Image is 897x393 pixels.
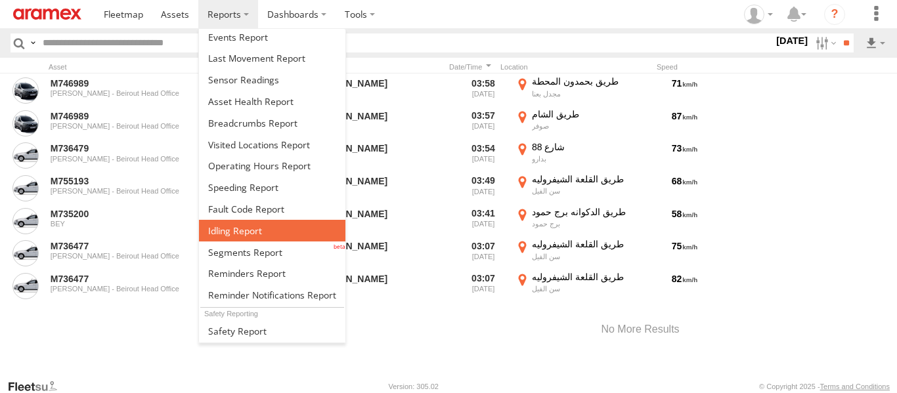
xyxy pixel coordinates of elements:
[532,186,663,196] div: سن الفيل
[199,26,345,48] a: Full Events Report
[514,238,665,268] label: Click to View Current Location
[309,141,453,171] div: Houssam Obeid
[51,252,211,260] div: [PERSON_NAME] - Beirout Head Office
[199,284,345,306] a: Service Reminder Notifications Report
[199,263,345,285] a: Reminders Report
[458,75,508,106] div: 03:58 [DATE]
[458,206,508,236] div: 03:41 [DATE]
[458,173,508,203] div: 03:49 [DATE]
[309,238,453,268] div: Houssam Seifeddine
[309,173,453,203] div: Ali Kaawar
[51,142,211,154] a: M736479
[51,240,211,252] a: M736477
[199,155,345,176] a: Asset Operating Hours Report
[51,285,211,293] div: [PERSON_NAME] - Beirout Head Office
[51,122,211,130] div: [PERSON_NAME] - Beirout Head Office
[199,134,345,155] a: Visited Locations Report
[51,89,211,97] div: [PERSON_NAME] - Beirout Head Office
[199,176,345,198] a: Fleet Speed Report
[309,108,453,138] div: Nader Shouman
[774,33,810,48] label: [DATE]
[739,5,777,24] div: Mazen Siblini
[514,206,665,236] label: Click to View Current Location
[532,154,663,163] div: بدارو
[458,271,508,301] div: 03:07 [DATE]
[49,62,213,72] div: Asset
[51,208,211,220] a: M735200
[532,271,663,283] div: طريق القلعة الشيفروليه
[514,141,665,171] label: Click to View Current Location
[51,175,211,187] a: M755193
[532,238,663,250] div: طريق القلعة الشيفروليه
[51,155,211,163] div: [PERSON_NAME] - Beirout Head Office
[309,206,453,236] div: Joseph AlHaddad
[500,62,651,72] div: Location
[532,284,663,293] div: سن الفيل
[532,89,663,98] div: مجدل بعنا
[532,75,663,87] div: طريق بحمدون المحطة
[199,198,345,220] a: Fault Code Report
[199,241,345,263] a: Segments Report
[759,383,890,390] div: © Copyright 2025 -
[199,220,345,241] a: Idling Report
[51,187,211,195] div: [PERSON_NAME] - Beirout Head Office
[532,219,663,228] div: برج حمود
[824,4,845,25] i: ?
[309,75,453,106] div: Nader Shouman
[13,9,81,20] img: aramex-logo.svg
[309,271,453,301] div: Houssam Seifeddine
[51,220,211,228] div: BEY
[532,141,663,153] div: شارع 88
[514,75,665,106] label: Click to View Current Location
[445,62,495,72] div: Click to Sort
[309,65,440,72] div: Driver
[28,33,38,52] label: Search Query
[514,108,665,138] label: Click to View Current Location
[7,380,68,393] a: Visit our Website
[51,110,211,122] a: M746989
[51,77,211,89] a: M746989
[532,108,663,120] div: طريق الشام
[532,252,663,261] div: سن الفيل
[458,238,508,268] div: 03:07 [DATE]
[199,91,345,112] a: Asset Health Report
[864,33,886,52] label: Export results as...
[532,206,663,218] div: طريق الدكوانه برج حمود
[199,320,345,342] a: Safety Report
[199,47,345,69] a: Last Movement Report
[199,112,345,134] a: Breadcrumbs Report
[820,383,890,390] a: Terms and Conditions
[389,383,439,390] div: Version: 305.02
[532,121,663,131] div: صوفر
[199,69,345,91] a: Sensor Readings
[514,271,665,301] label: Click to View Current Location
[458,108,508,138] div: 03:57 [DATE]
[51,273,211,285] a: M736477
[810,33,839,52] label: Search Filter Options
[532,173,663,185] div: طريق القلعة الشيفروليه
[458,141,508,171] div: 03:54 [DATE]
[514,173,665,203] label: Click to View Current Location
